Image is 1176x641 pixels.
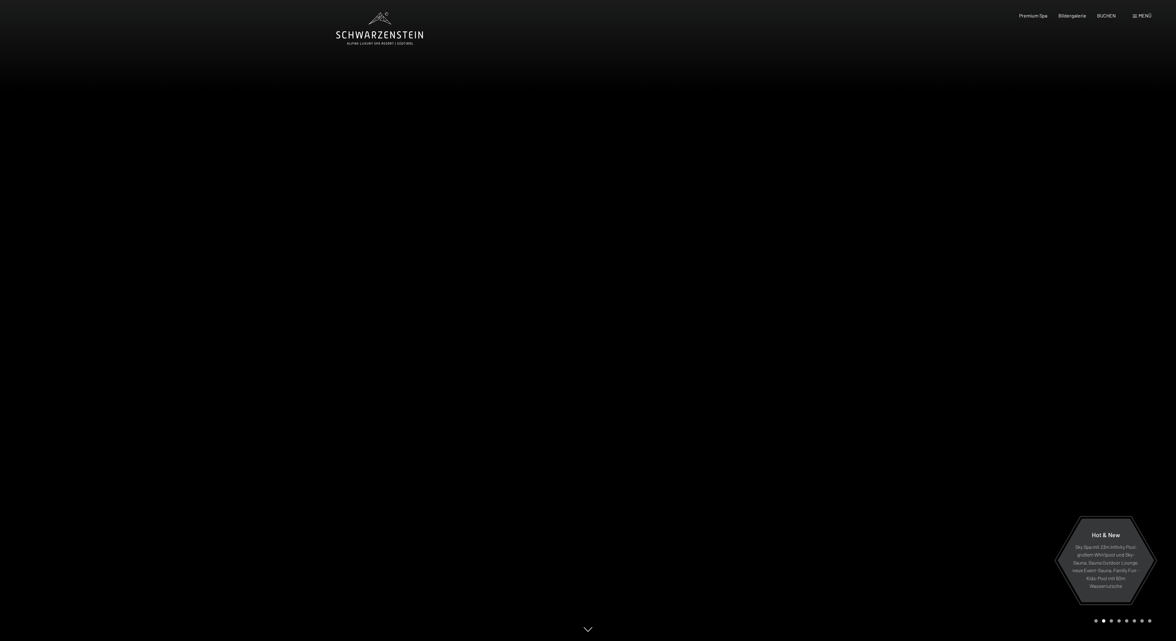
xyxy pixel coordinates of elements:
[1094,619,1098,623] div: Carousel Page 1
[1057,518,1155,603] a: Hot & New Sky Spa mit 23m Infinity Pool, großem Whirlpool und Sky-Sauna, Sauna Outdoor Lounge, ne...
[1125,619,1128,623] div: Carousel Page 5
[1139,13,1151,18] span: Menü
[1148,619,1151,623] div: Carousel Page 8
[1117,619,1121,623] div: Carousel Page 4
[1019,13,1047,18] a: Premium Spa
[1097,13,1116,18] a: BUCHEN
[1073,543,1139,590] p: Sky Spa mit 23m Infinity Pool, großem Whirlpool und Sky-Sauna, Sauna Outdoor Lounge, neue Event-S...
[1092,531,1120,538] span: Hot & New
[1140,619,1144,623] div: Carousel Page 7
[1102,619,1105,623] div: Carousel Page 2 (Current Slide)
[1133,619,1136,623] div: Carousel Page 6
[1092,619,1151,623] div: Carousel Pagination
[1058,13,1086,18] a: Bildergalerie
[1110,619,1113,623] div: Carousel Page 3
